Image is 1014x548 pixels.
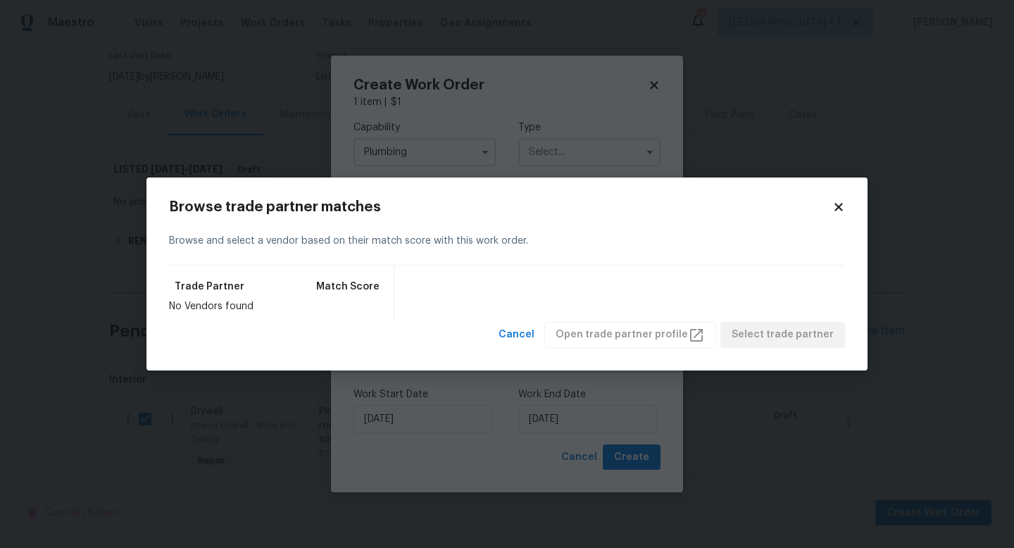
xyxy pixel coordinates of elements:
span: Trade Partner [175,280,244,294]
div: Browse and select a vendor based on their match score with this work order. [169,217,845,266]
span: Cancel [499,326,534,344]
h2: Browse trade partner matches [169,200,832,214]
div: No Vendors found [169,299,385,313]
span: Match Score [316,280,380,294]
button: Cancel [493,322,540,348]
